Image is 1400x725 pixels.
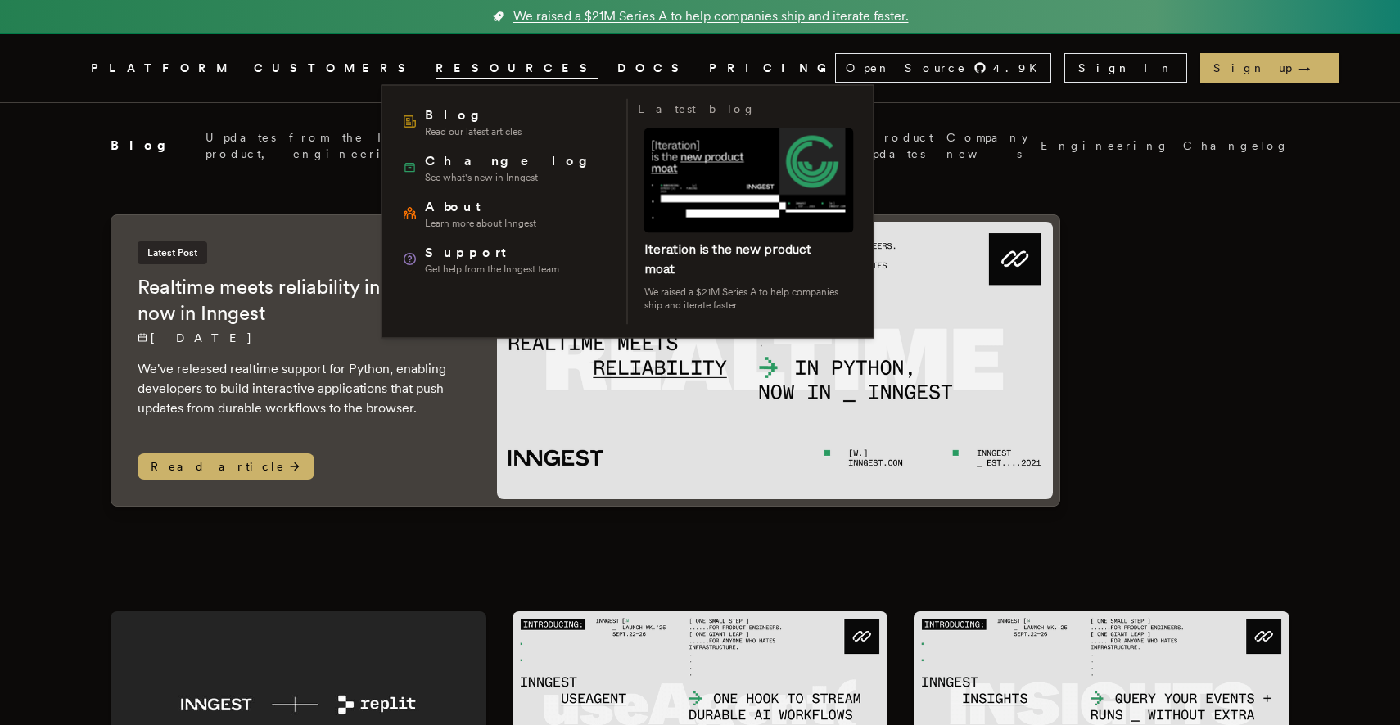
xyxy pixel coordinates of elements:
span: We raised a $21M Series A to help companies ship and iterate faster. [513,7,909,26]
span: See what's new in Inngest [425,171,599,184]
a: Company news [946,129,1027,162]
a: ChangelogSee what's new in Inngest [395,145,617,191]
span: Changelog [425,151,599,171]
a: Sign up [1200,53,1339,83]
h2: Blog [111,136,192,155]
h3: Latest blog [638,99,756,119]
a: BlogRead our latest articles [395,99,617,145]
span: → [1298,60,1326,76]
button: RESOURCES [436,58,598,79]
a: DOCS [617,58,689,79]
span: Read our latest articles [425,125,522,138]
a: PRICING [709,58,835,79]
a: Engineering [1041,137,1170,154]
nav: Global [45,34,1355,102]
h2: Realtime meets reliability in Python, now in Inngest [138,274,464,326]
img: Featured image for Realtime meets reliability in Python, now in Inngest blog post [497,222,1053,499]
span: Open Source [846,60,967,76]
span: Support [425,243,559,263]
p: Updates from the Inngest team about our product, engineering, and community. [205,129,689,162]
span: Read article [138,453,314,480]
a: Sign In [1064,53,1187,83]
span: Latest Post [138,241,207,264]
a: Iteration is the new product moat [644,241,811,277]
button: PLATFORM [91,58,234,79]
a: CUSTOMERS [254,58,416,79]
span: Blog [425,106,522,125]
span: About [425,197,536,217]
p: [DATE] [138,330,464,346]
span: Get help from the Inngest team [425,263,559,276]
a: Changelog [1183,137,1289,154]
p: We've released realtime support for Python, enabling developers to build interactive applications... [138,359,464,418]
span: Learn more about Inngest [425,217,536,230]
a: SupportGet help from the Inngest team [395,236,617,282]
a: AboutLearn more about Inngest [395,191,617,236]
a: Product updates [866,129,933,162]
a: Latest PostRealtime meets reliability in Python, now in Inngest[DATE] We've released realtime sup... [111,214,1060,507]
span: 4.9 K [993,60,1047,76]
